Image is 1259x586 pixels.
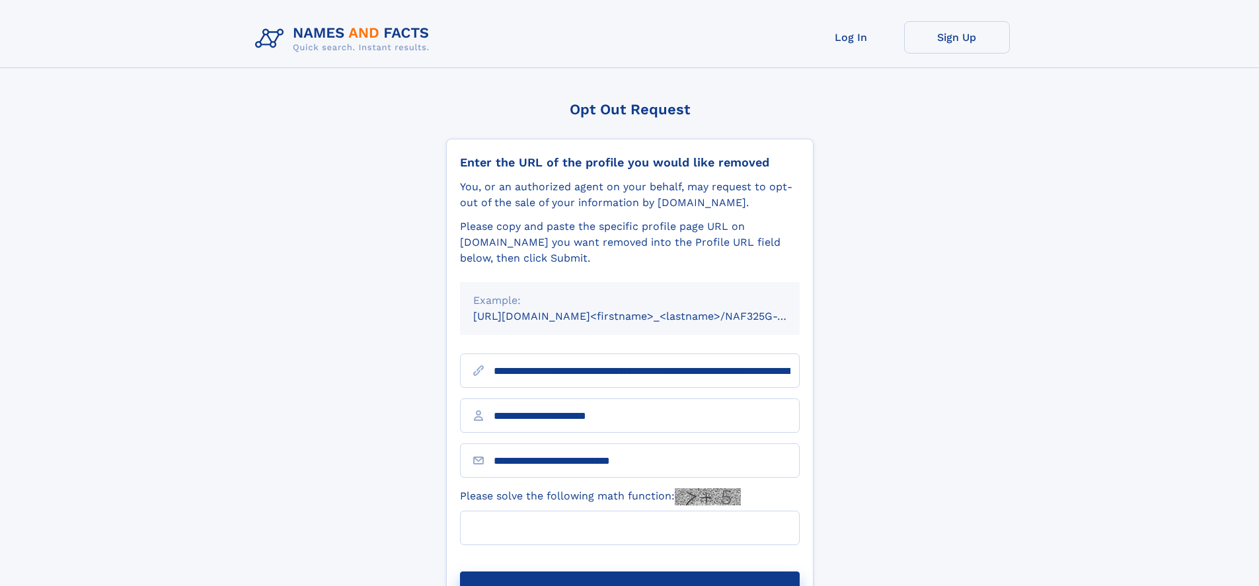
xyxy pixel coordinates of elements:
div: You, or an authorized agent on your behalf, may request to opt-out of the sale of your informatio... [460,179,800,211]
div: Opt Out Request [446,101,814,118]
img: Logo Names and Facts [250,21,440,57]
a: Sign Up [904,21,1010,54]
label: Please solve the following math function: [460,488,741,505]
a: Log In [798,21,904,54]
div: Enter the URL of the profile you would like removed [460,155,800,170]
div: Example: [473,293,786,309]
div: Please copy and paste the specific profile page URL on [DOMAIN_NAME] you want removed into the Pr... [460,219,800,266]
small: [URL][DOMAIN_NAME]<firstname>_<lastname>/NAF325G-xxxxxxxx [473,310,825,322]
